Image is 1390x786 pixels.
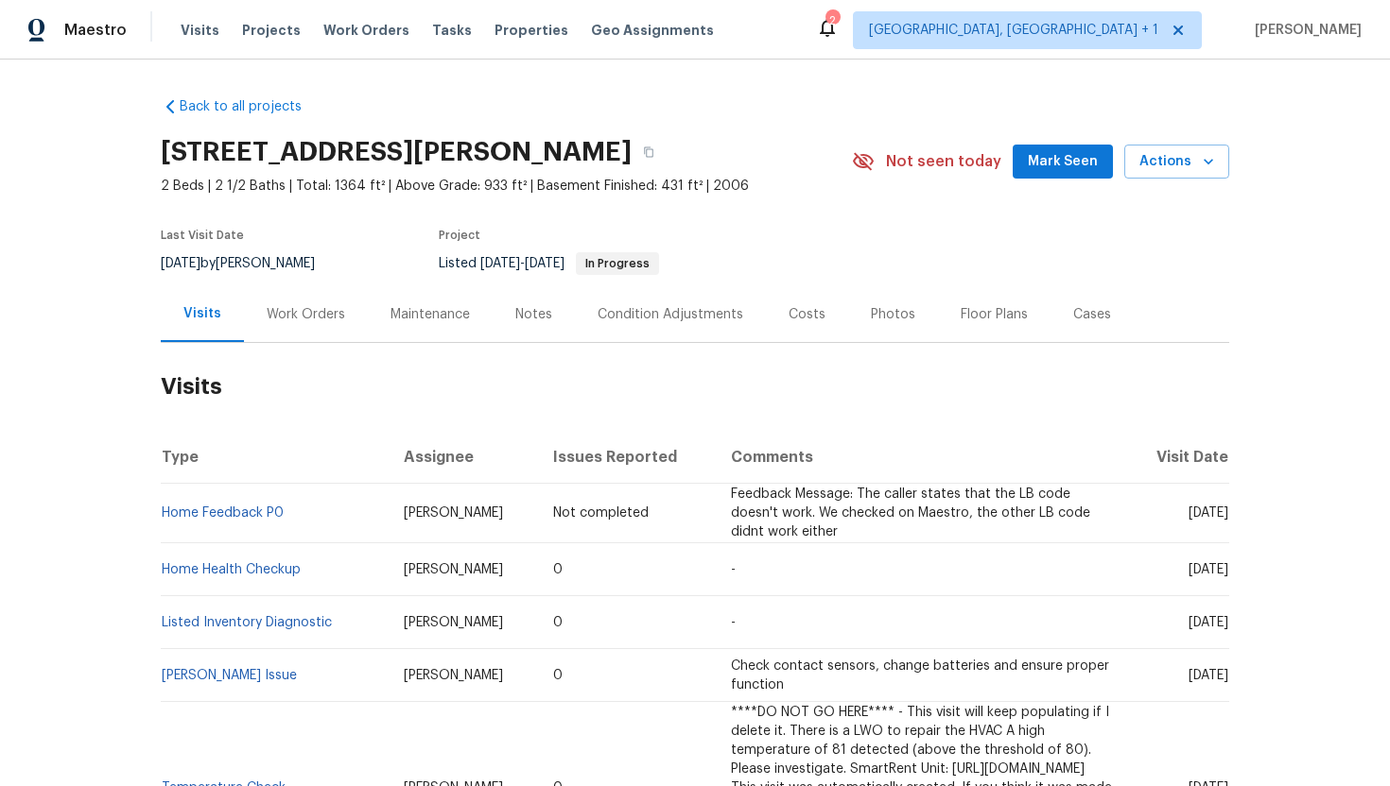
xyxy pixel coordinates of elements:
[495,21,568,40] span: Properties
[1073,305,1111,324] div: Cases
[553,616,563,629] span: 0
[716,431,1127,484] th: Comments
[480,257,520,270] span: [DATE]
[591,21,714,40] span: Geo Assignments
[553,563,563,576] span: 0
[1247,21,1362,40] span: [PERSON_NAME]
[871,305,915,324] div: Photos
[1013,145,1113,179] button: Mark Seen
[161,143,632,162] h2: [STREET_ADDRESS][PERSON_NAME]
[161,431,389,484] th: Type
[323,21,409,40] span: Work Orders
[161,230,244,241] span: Last Visit Date
[1124,145,1229,179] button: Actions
[886,152,1001,171] span: Not seen today
[1189,669,1228,682] span: [DATE]
[553,669,563,682] span: 0
[731,487,1090,538] span: Feedback Message: The caller states that the LB code doesn't work. We checked on Maestro, the oth...
[404,616,503,629] span: [PERSON_NAME]
[404,563,503,576] span: [PERSON_NAME]
[825,11,839,30] div: 2
[161,252,338,275] div: by [PERSON_NAME]
[64,21,127,40] span: Maestro
[432,24,472,37] span: Tasks
[389,431,538,484] th: Assignee
[162,563,301,576] a: Home Health Checkup
[404,506,503,520] span: [PERSON_NAME]
[731,563,736,576] span: -
[632,135,666,169] button: Copy Address
[439,257,659,270] span: Listed
[391,305,470,324] div: Maintenance
[553,506,649,520] span: Not completed
[161,97,342,116] a: Back to all projects
[598,305,743,324] div: Condition Adjustments
[267,305,345,324] div: Work Orders
[789,305,825,324] div: Costs
[161,343,1229,431] h2: Visits
[515,305,552,324] div: Notes
[869,21,1158,40] span: [GEOGRAPHIC_DATA], [GEOGRAPHIC_DATA] + 1
[1127,431,1229,484] th: Visit Date
[1189,506,1228,520] span: [DATE]
[961,305,1028,324] div: Floor Plans
[183,304,221,323] div: Visits
[404,669,503,682] span: [PERSON_NAME]
[1189,616,1228,629] span: [DATE]
[162,669,297,682] a: [PERSON_NAME] Issue
[538,431,716,484] th: Issues Reported
[525,257,565,270] span: [DATE]
[161,177,852,196] span: 2 Beds | 2 1/2 Baths | Total: 1364 ft² | Above Grade: 933 ft² | Basement Finished: 431 ft² | 2006
[578,258,657,269] span: In Progress
[1028,150,1098,174] span: Mark Seen
[439,230,480,241] span: Project
[162,506,284,520] a: Home Feedback P0
[731,616,736,629] span: -
[480,257,565,270] span: -
[731,659,1109,692] span: Check contact sensors, change batteries and ensure proper function
[161,257,200,270] span: [DATE]
[1139,150,1214,174] span: Actions
[1189,563,1228,576] span: [DATE]
[242,21,301,40] span: Projects
[181,21,219,40] span: Visits
[162,616,332,629] a: Listed Inventory Diagnostic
